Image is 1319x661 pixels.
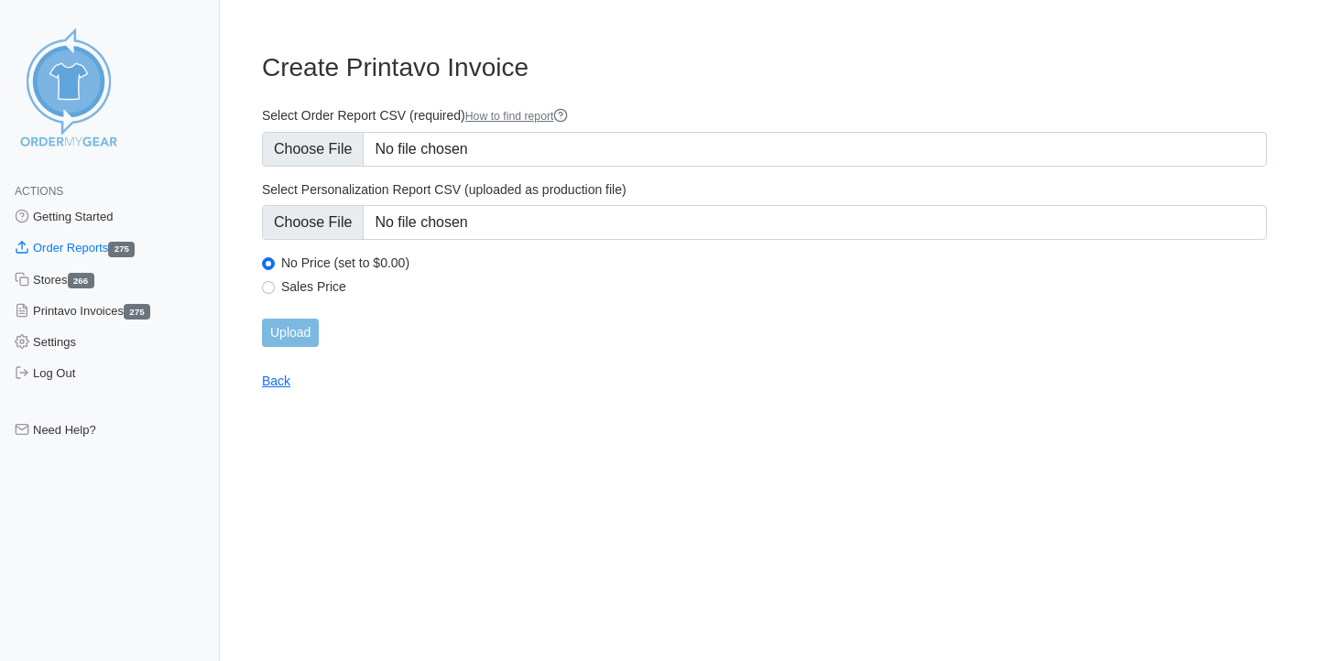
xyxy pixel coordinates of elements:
[262,181,1267,198] label: Select Personalization Report CSV (uploaded as production file)
[465,110,569,123] a: How to find report
[15,185,63,198] span: Actions
[262,52,1267,83] h3: Create Printavo Invoice
[262,107,1267,125] label: Select Order Report CSV (required)
[68,273,94,288] span: 266
[281,255,1267,271] label: No Price (set to $0.00)
[108,242,135,257] span: 275
[124,304,150,320] span: 275
[262,319,319,347] input: Upload
[262,374,290,388] a: Back
[281,278,1267,295] label: Sales Price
